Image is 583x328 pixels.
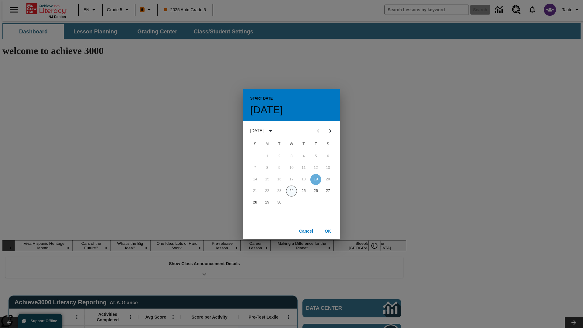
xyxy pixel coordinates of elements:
button: 27 [322,186,333,196]
span: Tuesday [274,138,285,150]
button: 28 [250,197,261,208]
button: 29 [262,197,273,208]
span: Monday [262,138,273,150]
div: [DATE] [250,128,264,134]
span: Saturday [322,138,333,150]
button: 30 [274,197,285,208]
span: Thursday [298,138,309,150]
button: 24 [286,186,297,196]
span: Wednesday [286,138,297,150]
span: Friday [310,138,321,150]
span: Start Date [250,94,273,104]
button: Cancel [296,226,316,237]
button: Next month [324,125,336,137]
h4: [DATE] [250,104,283,116]
button: 25 [298,186,309,196]
span: Sunday [250,138,261,150]
button: OK [318,226,338,237]
button: 26 [310,186,321,196]
button: calendar view is open, switch to year view [265,126,276,136]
